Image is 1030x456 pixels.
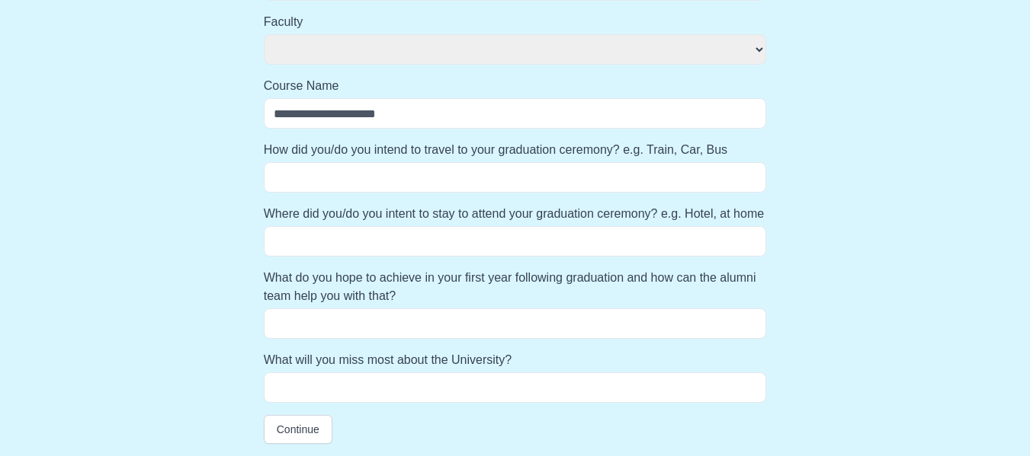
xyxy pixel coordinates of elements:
[264,205,767,223] label: Where did you/do you intent to stay to attend your graduation ceremony? e.g. Hotel, at home
[264,351,767,369] label: What will you miss most about the University?
[264,13,767,31] label: Faculty
[264,77,767,95] label: Course Name
[264,269,767,305] label: What do you hope to achieve in your first year following graduation and how can the alumni team h...
[264,415,332,444] button: Continue
[264,141,767,159] label: How did you/do you intend to travel to your graduation ceremony? e.g. Train, Car, Bus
